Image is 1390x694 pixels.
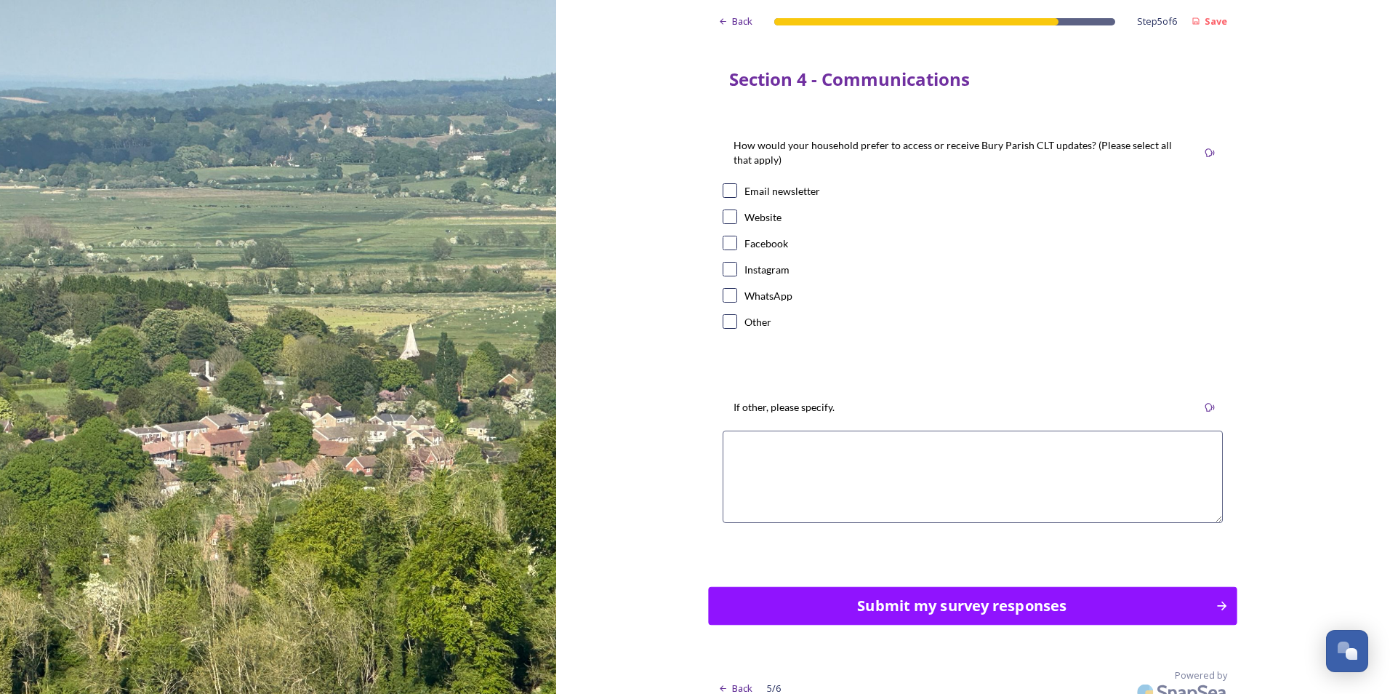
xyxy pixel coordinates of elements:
button: Open Chat [1326,630,1368,672]
div: Instagram [744,262,790,277]
div: Website [744,210,782,225]
p: How would your household prefer to access or receive Bury Parish CLT updates? (Please select all ... [734,138,1186,167]
strong: Section 4 - Communications [729,67,970,91]
div: WhatsApp [744,288,792,303]
div: Submit my survey responses [717,595,1208,617]
div: Other [744,314,771,330]
strong: Save [1205,15,1227,28]
div: Facebook [744,236,788,251]
button: Continue [709,587,1237,626]
div: Email newsletter [744,183,820,199]
p: If other, please specify. [734,400,835,415]
span: Step 5 of 6 [1137,15,1177,28]
span: Back [732,15,752,28]
span: Powered by [1175,669,1227,682]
